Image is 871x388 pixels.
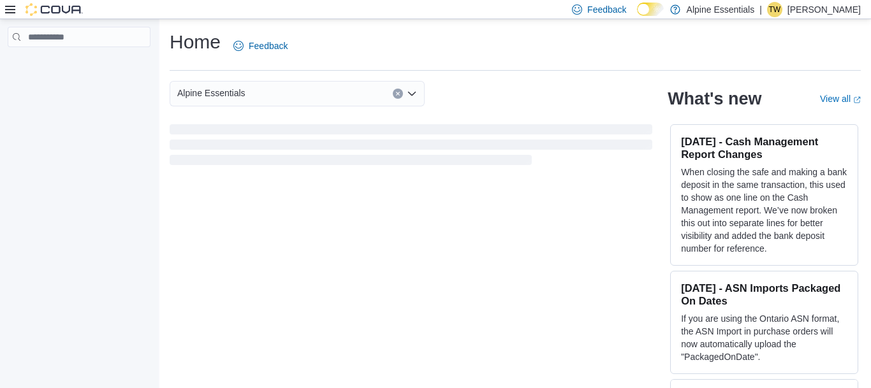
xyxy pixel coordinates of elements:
[681,135,847,161] h3: [DATE] - Cash Management Report Changes
[170,29,221,55] h1: Home
[759,2,762,17] p: |
[393,89,403,99] button: Clear input
[769,2,781,17] span: TW
[26,3,83,16] img: Cova
[407,89,417,99] button: Open list of options
[8,50,150,80] nav: Complex example
[668,89,761,109] h2: What's new
[637,16,638,17] span: Dark Mode
[687,2,755,17] p: Alpine Essentials
[853,96,861,104] svg: External link
[820,94,861,104] a: View allExternal link
[177,85,245,101] span: Alpine Essentials
[767,2,782,17] div: Tyler Wilkinsen
[637,3,664,16] input: Dark Mode
[249,40,288,52] span: Feedback
[681,166,847,255] p: When closing the safe and making a bank deposit in the same transaction, this used to show as one...
[681,312,847,363] p: If you are using the Ontario ASN format, the ASN Import in purchase orders will now automatically...
[587,3,626,16] span: Feedback
[681,282,847,307] h3: [DATE] - ASN Imports Packaged On Dates
[787,2,861,17] p: [PERSON_NAME]
[228,33,293,59] a: Feedback
[170,127,652,168] span: Loading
